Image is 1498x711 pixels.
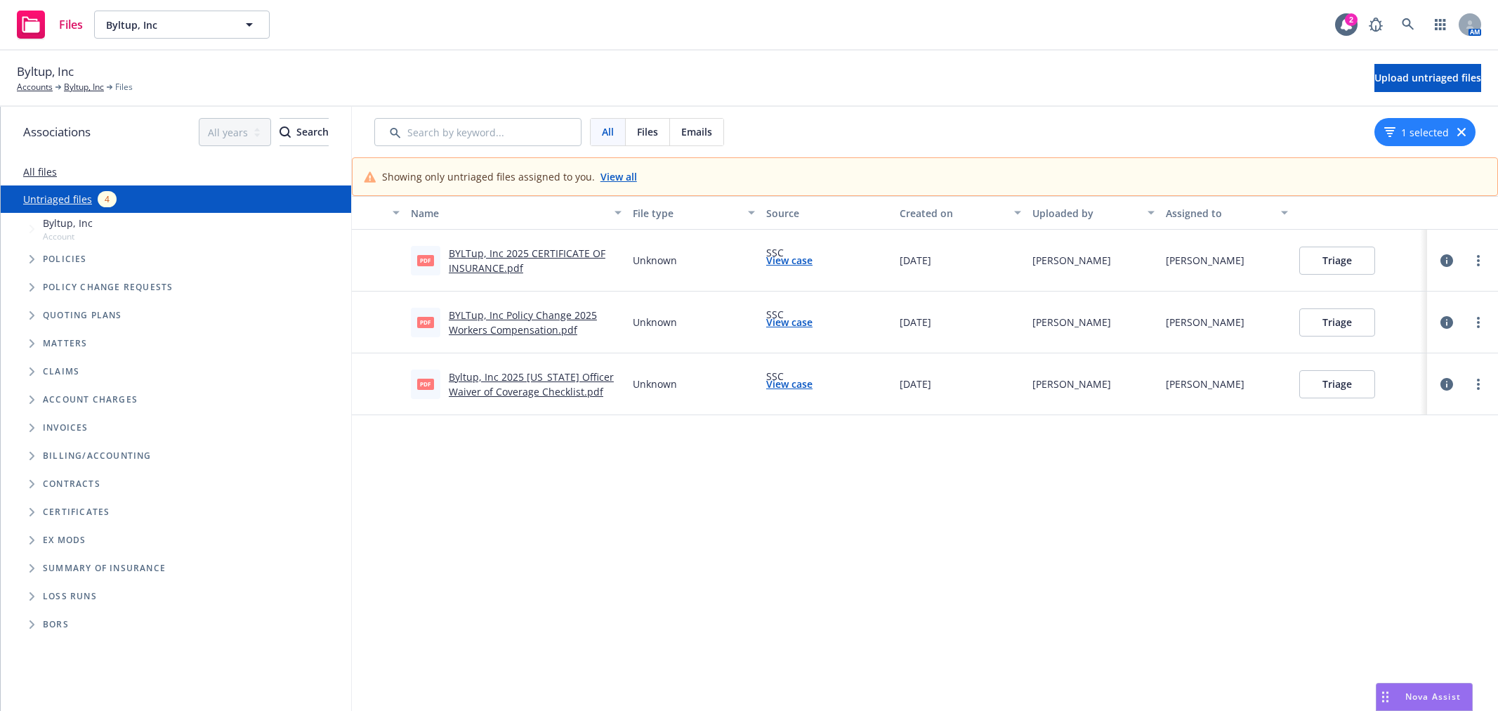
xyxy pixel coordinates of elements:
[115,81,133,93] span: Files
[1027,196,1160,230] button: Uploaded by
[43,255,87,263] span: Policies
[43,452,152,460] span: Billing/Accounting
[43,311,122,320] span: Quoting plans
[106,18,228,32] span: Byltup, Inc
[98,191,117,207] div: 4
[43,396,138,404] span: Account charges
[43,230,93,242] span: Account
[280,126,291,138] svg: Search
[449,308,597,337] a: BYLTup, Inc Policy Change 2025 Workers Compensation.pdf
[1362,11,1390,39] a: Report a Bug
[1032,315,1111,330] div: [PERSON_NAME]
[1299,308,1375,337] button: Triage
[374,118,582,146] input: Search by keyword...
[1394,11,1422,39] a: Search
[1,442,351,639] div: Folder Tree Example
[1166,377,1244,391] div: [PERSON_NAME]
[1405,691,1461,703] span: Nova Assist
[637,124,658,139] span: Files
[1384,125,1449,140] button: 1 selected
[1470,376,1487,393] a: more
[43,339,87,348] span: Matters
[43,620,69,629] span: BORs
[600,169,637,184] a: View all
[449,370,614,398] a: Byltup, Inc 2025 [US_STATE] Officer Waiver of Coverage Checklist.pdf
[1,213,351,442] div: Tree Example
[43,592,97,601] span: Loss Runs
[382,169,637,184] div: Showing only untriaged files assigned to you.
[1166,315,1244,330] div: [PERSON_NAME]
[761,196,894,230] button: Source
[1470,314,1487,331] a: more
[1426,11,1454,39] a: Switch app
[43,424,88,432] span: Invoices
[11,5,88,44] a: Files
[900,315,931,330] span: [DATE]
[405,196,627,230] button: Name
[1377,684,1394,710] div: Drag to move
[411,206,606,221] div: Name
[766,253,813,268] a: View case
[900,206,1006,221] div: Created on
[1470,252,1487,269] a: more
[23,192,92,207] a: Untriaged files
[1376,683,1473,711] button: Nova Assist
[766,315,813,330] a: View case
[43,480,100,488] span: Contracts
[43,536,86,544] span: Ex Mods
[417,379,434,389] span: pdf
[94,11,270,39] button: Byltup, Inc
[1032,377,1111,391] div: [PERSON_NAME]
[417,317,434,327] span: pdf
[766,377,813,391] a: View case
[280,118,329,146] button: SearchSearch
[17,81,53,93] a: Accounts
[43,216,93,230] span: Byltup, Inc
[43,508,110,516] span: Certificates
[449,247,605,275] a: BYLTup, Inc 2025 CERTIFICATE OF INSURANCE.pdf
[681,124,712,139] span: Emails
[1166,206,1273,221] div: Assigned to
[43,367,79,376] span: Claims
[64,81,104,93] a: Byltup, Inc
[1160,196,1294,230] button: Assigned to
[1345,13,1358,26] div: 2
[1032,253,1111,268] div: [PERSON_NAME]
[1374,71,1481,84] span: Upload untriaged files
[17,63,74,81] span: Byltup, Inc
[627,196,761,230] button: File type
[417,255,434,266] span: pdf
[280,119,329,145] div: Search
[1032,206,1139,221] div: Uploaded by
[900,253,931,268] span: [DATE]
[633,206,740,221] div: File type
[1374,64,1481,92] button: Upload untriaged files
[602,124,614,139] span: All
[59,19,83,30] span: Files
[894,196,1027,230] button: Created on
[1299,370,1375,398] button: Triage
[900,377,931,391] span: [DATE]
[766,206,888,221] div: Source
[43,564,166,573] span: Summary of insurance
[1299,247,1375,275] button: Triage
[43,283,173,292] span: Policy change requests
[23,165,57,178] a: All files
[23,123,91,141] span: Associations
[1166,253,1244,268] div: [PERSON_NAME]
